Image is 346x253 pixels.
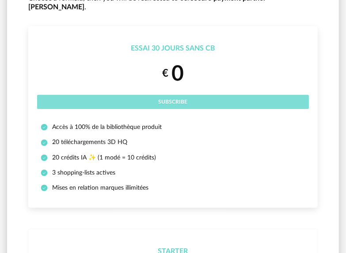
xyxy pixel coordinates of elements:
li: Accès à 100% de la bibliothèque produit [41,123,305,131]
div: Essai 30 jours sans CB [37,44,309,53]
li: Mises en relation marques illimitées [41,184,305,192]
li: 20 téléchargements 3D HQ [41,138,305,146]
span: Subscribe [159,99,188,105]
button: Subscribe [37,95,309,109]
li: 3 shopping-lists actives [41,169,305,177]
small: € [162,67,168,81]
li: 20 crédits IA ✨ (1 modé = 10 crédits) [41,154,305,162]
span: 0 [171,63,184,85]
